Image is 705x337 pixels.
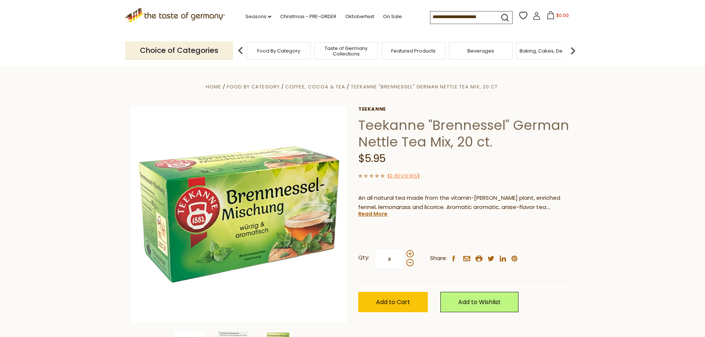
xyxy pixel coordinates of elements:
[316,46,376,57] a: Taste of Germany Collections
[233,43,248,58] img: previous arrow
[556,12,569,18] span: $0.00
[285,83,345,90] a: Coffee, Cocoa & Tea
[358,292,428,312] button: Add to Cart
[358,117,575,150] h1: Teekanne "Brennessel" German Nettle Tea Mix, 20 ct.
[430,254,447,263] span: Share:
[345,13,374,21] a: Oktoberfest
[257,48,300,54] a: Food By Category
[375,249,405,269] input: Qty:
[565,43,580,58] img: next arrow
[351,83,499,90] a: Teekanne "Brennessel" German Nettle Tea Mix, 20 ct.
[227,83,280,90] a: Food By Category
[280,13,336,21] a: Christmas - PRE-ORDER
[387,172,420,179] span: ( )
[391,48,436,54] a: Featured Products
[383,13,402,21] a: On Sale
[125,41,233,60] p: Choice of Categories
[358,151,386,166] span: $5.95
[131,106,347,323] img: Teekanne "Brennessel" German Nettle Tea Mix, 20 ct.
[440,292,518,312] a: Add to Wishlist
[390,172,417,180] a: 0 Reviews
[358,106,575,112] a: Teekanne
[520,48,577,54] a: Baking, Cakes, Desserts
[358,193,575,212] p: An all natural tea made from the vitamin-[PERSON_NAME] plant, enriched fennel, lemongrass and lic...
[245,13,271,21] a: Seasons
[358,210,387,218] a: Read More
[542,11,574,22] button: $0.00
[206,83,221,90] a: Home
[358,253,369,262] strong: Qty:
[467,48,494,54] a: Beverages
[376,298,410,306] span: Add to Cart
